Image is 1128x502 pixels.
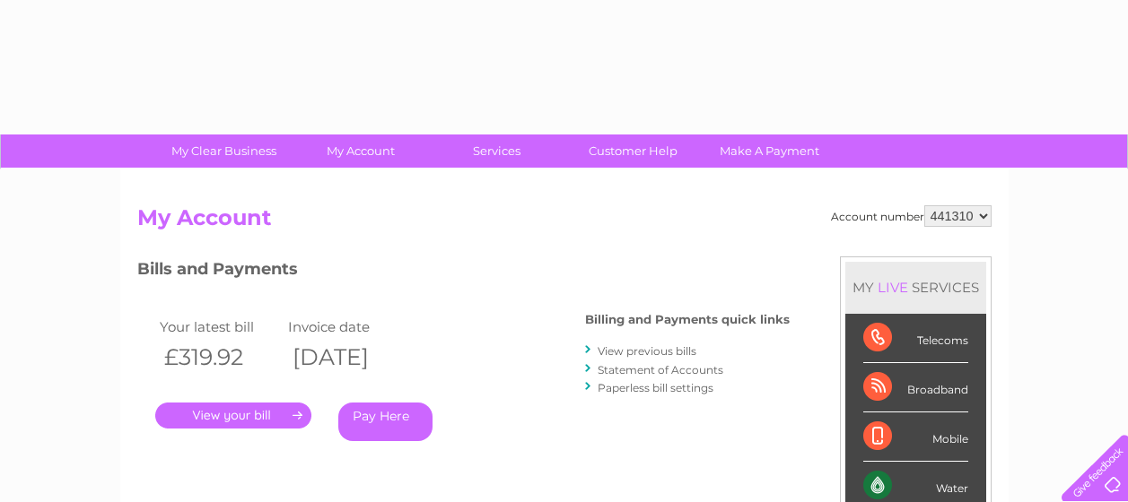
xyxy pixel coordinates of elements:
a: Services [423,134,571,168]
div: Mobile [863,412,968,462]
td: Your latest bill [155,315,284,339]
a: Customer Help [559,134,707,168]
a: Pay Here [338,402,433,441]
h3: Bills and Payments [137,256,790,288]
td: Invoice date [284,315,413,339]
a: View previous bills [598,344,696,358]
a: My Account [286,134,434,168]
div: Account number [831,205,992,227]
div: MY SERVICES [845,262,986,313]
div: Telecoms [863,314,968,363]
th: £319.92 [155,339,284,376]
a: Make A Payment [695,134,844,168]
a: Statement of Accounts [598,363,723,376]
h4: Billing and Payments quick links [585,313,790,326]
a: My Clear Business [150,134,298,168]
div: LIVE [874,279,912,296]
div: Broadband [863,363,968,412]
a: Paperless bill settings [598,381,713,394]
a: . [155,402,311,428]
th: [DATE] [284,339,413,376]
h2: My Account [137,205,992,239]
